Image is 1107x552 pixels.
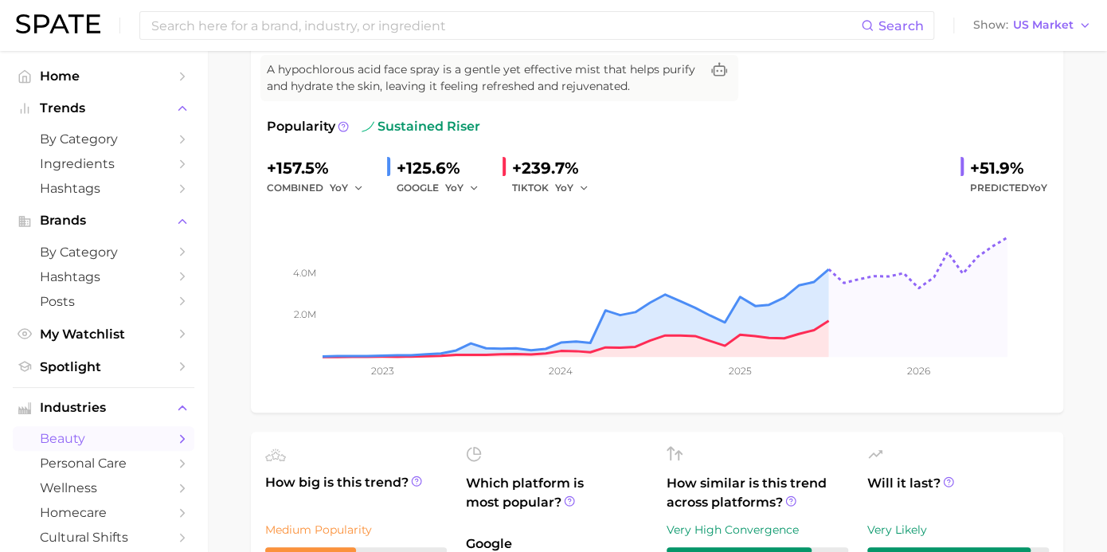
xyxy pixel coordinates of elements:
span: personal care [40,456,167,471]
span: Hashtags [40,269,167,284]
a: Hashtags [13,176,194,201]
a: Posts [13,289,194,314]
div: +125.6% [397,155,490,181]
span: How big is this trend? [265,473,447,512]
a: personal care [13,451,194,476]
div: +239.7% [512,155,600,181]
span: YoY [555,181,573,194]
div: combined [267,178,374,198]
input: Search here for a brand, industry, or ingredient [150,12,861,39]
a: My Watchlist [13,322,194,346]
a: wellness [13,476,194,500]
div: GOOGLE [397,178,490,198]
button: Industries [13,396,194,420]
span: Which platform is most popular? [466,474,647,527]
tspan: 2025 [729,365,752,377]
button: YoY [555,178,589,198]
div: Medium Popularity [265,520,447,539]
span: YoY [330,181,348,194]
span: Will it last? [867,474,1049,512]
span: Spotlight [40,359,167,374]
span: cultural shifts [40,530,167,545]
span: beauty [40,431,167,446]
a: beauty [13,426,194,451]
a: Spotlight [13,354,194,379]
tspan: 2024 [549,365,573,377]
img: SPATE [16,14,100,33]
span: Search [878,18,924,33]
span: Industries [40,401,167,415]
div: +51.9% [970,155,1047,181]
a: by Category [13,240,194,264]
span: A hypochlorous acid face spray is a gentle yet effective mist that helps purify and hydrate the s... [267,61,700,95]
span: Show [973,21,1008,29]
button: ShowUS Market [969,15,1095,36]
a: Hashtags [13,264,194,289]
span: Brands [40,213,167,228]
div: Very Likely [867,520,1049,539]
a: homecare [13,500,194,525]
a: Ingredients [13,151,194,176]
a: Home [13,64,194,88]
span: YoY [1029,182,1047,194]
span: My Watchlist [40,327,167,342]
div: TIKTOK [512,178,600,198]
span: wellness [40,480,167,495]
a: by Category [13,127,194,151]
tspan: 2023 [370,365,393,377]
span: Home [40,69,167,84]
span: YoY [445,181,464,194]
button: Trends [13,96,194,120]
span: How similar is this trend across platforms? [667,474,848,512]
span: by Category [40,131,167,147]
span: sustained riser [362,117,480,136]
span: Trends [40,101,167,115]
span: Predicted [970,178,1047,198]
span: Ingredients [40,156,167,171]
a: cultural shifts [13,525,194,550]
div: Very High Convergence [667,520,848,539]
button: YoY [330,178,364,198]
span: Hashtags [40,181,167,196]
button: YoY [445,178,479,198]
img: sustained riser [362,120,374,133]
button: Brands [13,209,194,233]
span: by Category [40,245,167,260]
span: Posts [40,294,167,309]
span: homecare [40,505,167,520]
tspan: 2026 [907,365,930,377]
span: US Market [1013,21,1074,29]
div: +157.5% [267,155,374,181]
span: Popularity [267,117,335,136]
